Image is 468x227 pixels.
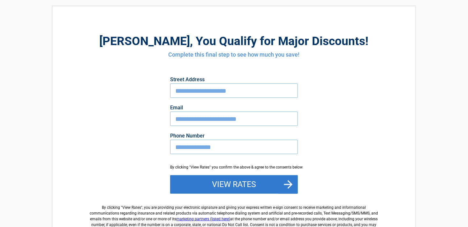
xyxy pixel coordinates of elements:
[177,217,230,221] a: marketing partners (listed here)
[170,105,298,110] label: Email
[170,77,298,82] label: Street Address
[123,205,141,210] span: View Rates
[170,133,298,138] label: Phone Number
[170,164,298,170] div: By clicking "View Rates" you confirm the above & agree to the consents below
[87,33,381,49] h2: , You Qualify for Major Discounts!
[87,51,381,59] h4: Complete this final step to see how much you save!
[170,175,298,194] button: View Rates
[100,34,190,48] span: [PERSON_NAME]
